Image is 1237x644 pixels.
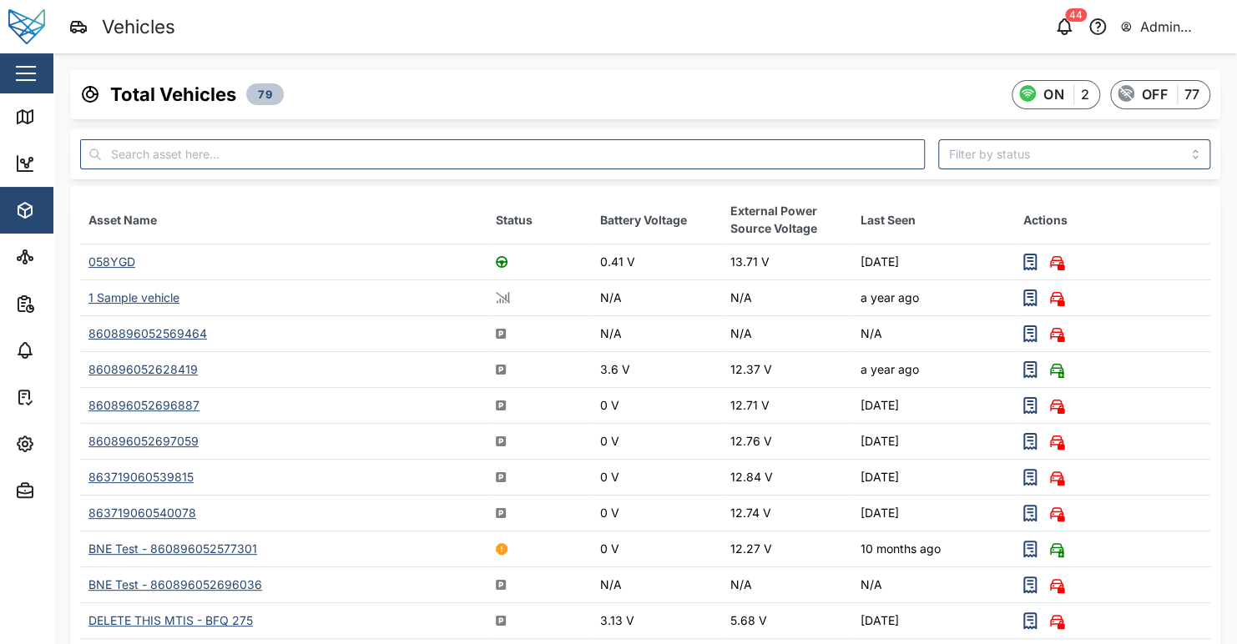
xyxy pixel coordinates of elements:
td: 10 months ago [852,531,1015,567]
td: a year ago [852,280,1015,316]
th: Asset Name [80,196,487,244]
div: Settings [43,435,103,453]
th: Last Seen [852,196,1015,244]
div: 0 V [600,432,714,450]
div: 3.13 V [600,611,714,630]
input: Filter by status [938,139,1211,169]
a: DELETE THIS MTIS - BFQ 275 [88,613,253,627]
th: Actions [1015,196,1210,244]
h3: Total Vehicles [110,82,236,108]
div: 0 V [600,396,714,415]
div: Map [43,108,81,126]
div: Reports [43,294,100,313]
img: Main Logo [8,8,45,45]
div: Admin Zaerald Lungos [1140,17,1223,38]
div: 0 V [600,504,714,522]
a: BNE Test - 860896052696036 [88,577,262,591]
a: 1 Sample vehicle [88,290,179,304]
div: 2 [1081,84,1089,105]
td: a year ago [852,352,1015,388]
a: 8608896052569464 [88,326,207,340]
td: [DATE] [852,496,1015,531]
div: 5.68 V [730,611,844,630]
td: [DATE] [852,603,1015,639]
div: 77 [1184,84,1200,105]
td: [DATE] [852,388,1015,424]
div: N/A [600,325,714,343]
th: Status [487,196,592,244]
div: 0.41 V [600,253,714,271]
div: 0 V [600,468,714,486]
div: 12.27 V [730,540,844,558]
div: Alarms [43,341,95,360]
th: External Power Source Voltage [722,196,852,244]
div: Dashboard [43,154,119,173]
div: 12.74 V [730,504,844,522]
div: 3.6 V [600,360,714,379]
div: 12.37 V [730,360,844,379]
div: N/A [730,325,844,343]
a: 863719060540078 [88,506,196,520]
div: N/A [600,576,714,594]
div: Assets [43,201,95,219]
td: [DATE] [852,244,1015,280]
a: 860896052696887 [88,398,199,412]
div: N/A [600,289,714,307]
span: 79 [258,84,272,104]
div: OFF [1142,84,1168,105]
td: [DATE] [852,424,1015,460]
div: 13.71 V [730,253,844,271]
a: BNE Test - 860896052577301 [88,541,257,556]
td: N/A [852,567,1015,603]
div: 12.84 V [730,468,844,486]
button: Admin Zaerald Lungos [1119,15,1224,38]
div: Vehicles [102,13,175,42]
div: 0 V [600,540,714,558]
a: 860896052697059 [88,434,199,448]
a: 863719060539815 [88,470,194,484]
div: Sites [43,248,83,266]
div: N/A [730,289,844,307]
a: 860896052628419 [88,362,198,376]
div: ON [1043,84,1064,105]
div: N/A [730,576,844,594]
div: Admin [43,481,93,500]
td: N/A [852,316,1015,352]
div: 12.76 V [730,432,844,450]
div: 12.71 V [730,396,844,415]
a: 058YGD [88,254,135,269]
th: Battery Voltage [592,196,722,244]
div: 44 [1065,8,1087,22]
div: Tasks [43,388,89,406]
td: [DATE] [852,460,1015,496]
input: Search asset here... [80,139,925,169]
